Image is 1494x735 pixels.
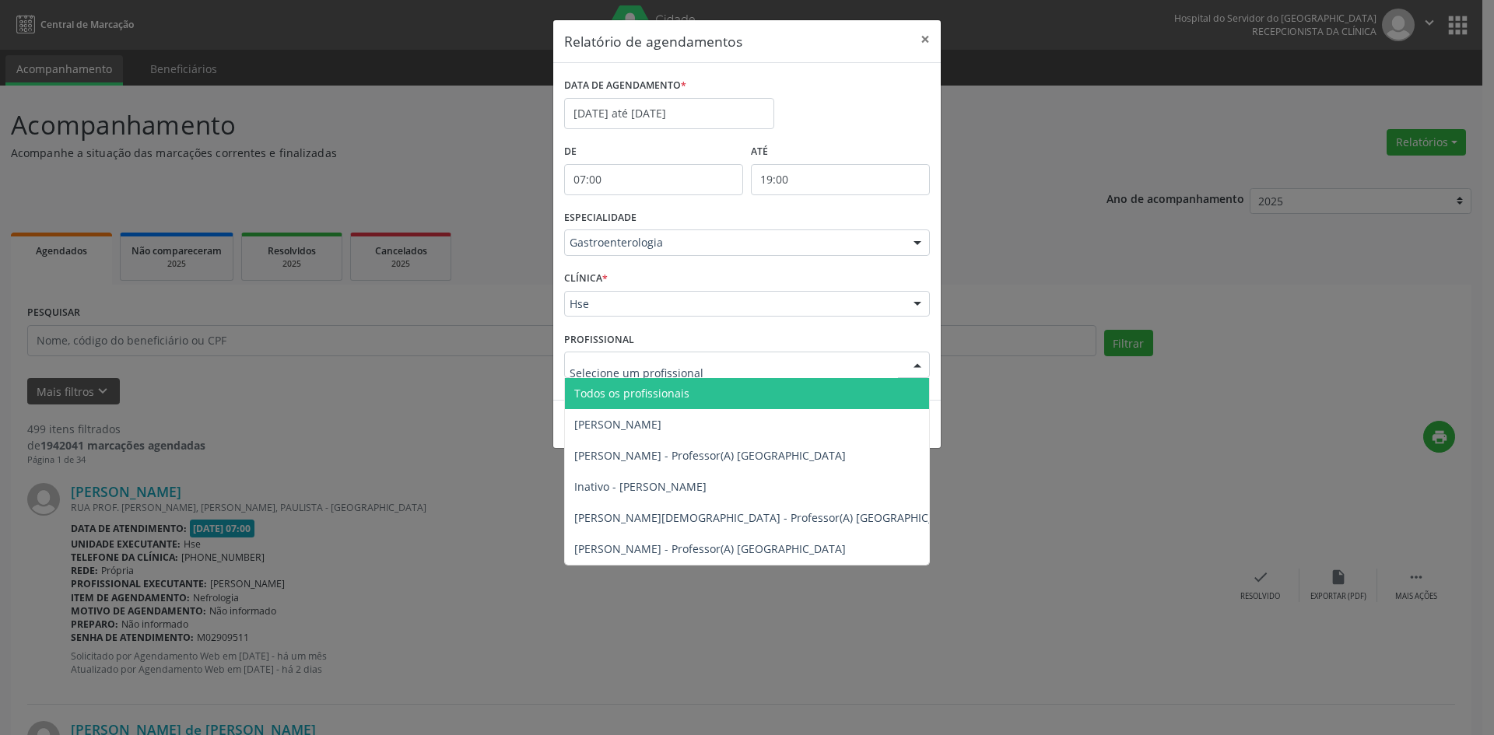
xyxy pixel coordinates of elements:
[574,510,965,525] span: [PERSON_NAME][DEMOGRAPHIC_DATA] - Professor(A) [GEOGRAPHIC_DATA]
[574,541,846,556] span: [PERSON_NAME] - Professor(A) [GEOGRAPHIC_DATA]
[574,386,689,401] span: Todos os profissionais
[564,206,637,230] label: ESPECIALIDADE
[564,31,742,51] h5: Relatório de agendamentos
[910,20,941,58] button: Close
[570,296,898,312] span: Hse
[570,357,898,388] input: Selecione um profissional
[574,448,846,463] span: [PERSON_NAME] - Professor(A) [GEOGRAPHIC_DATA]
[564,327,634,352] label: PROFISSIONAL
[564,164,743,195] input: Selecione o horário inicial
[751,164,930,195] input: Selecione o horário final
[570,235,898,250] span: Gastroenterologia
[574,417,661,432] span: [PERSON_NAME]
[564,98,774,129] input: Selecione uma data ou intervalo
[574,479,707,494] span: Inativo - [PERSON_NAME]
[751,140,930,164] label: ATÉ
[564,140,743,164] label: De
[564,267,608,291] label: CLÍNICA
[564,74,686,98] label: DATA DE AGENDAMENTO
